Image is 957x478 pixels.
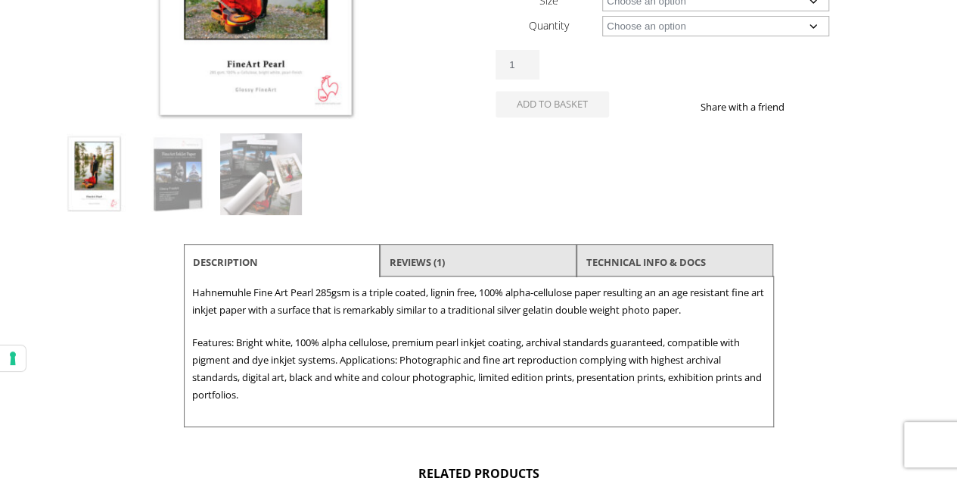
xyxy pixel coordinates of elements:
p: Share with a friend [700,98,802,116]
a: Description [193,248,258,276]
p: Features: Bright white, 100% alpha cellulose, premium pearl inkjet coating, archival standards gu... [192,334,766,404]
p: Hahnemuhle Fine Art Pearl 285gsm is a triple coated, lignin free, 100% alpha-cellulose paper resu... [192,284,766,319]
input: Product quantity [496,50,539,80]
img: email sharing button [838,101,850,113]
img: Hahnemuhle Fine Art Pearl 285gsm - Image 2 [137,133,219,215]
label: Quantity [529,18,569,33]
a: TECHNICAL INFO & DOCS [586,248,706,276]
img: Hahnemuhle Fine Art Pearl 285gsm - Image 3 [220,133,302,215]
button: Add to basket [496,91,609,117]
a: Reviews (1) [390,248,445,276]
img: Hahnemuhle Fine Art Pearl 285gsm [54,133,135,215]
img: twitter sharing button [820,101,832,113]
img: facebook sharing button [802,101,814,113]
